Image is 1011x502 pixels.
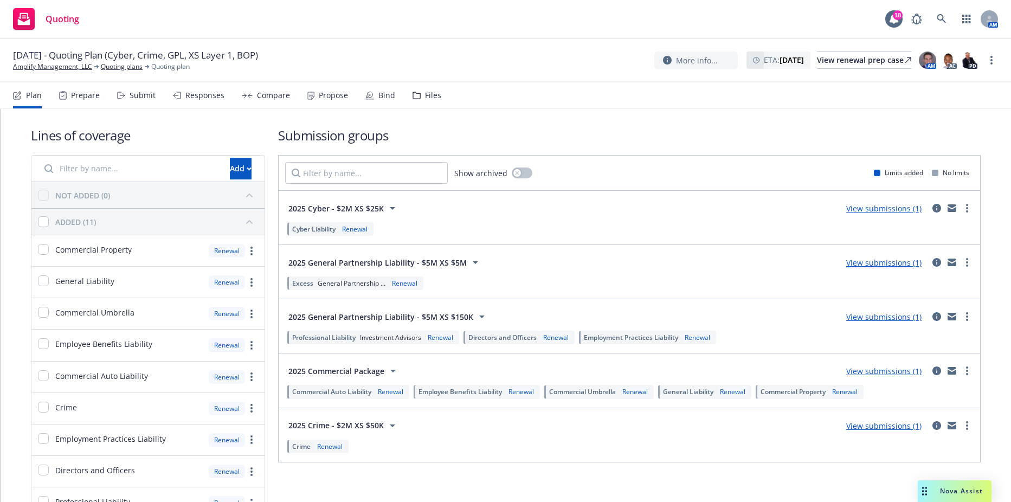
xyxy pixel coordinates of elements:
span: 2025 Commercial Package [288,365,384,377]
div: 18 [893,10,903,20]
a: more [245,244,258,258]
span: Professional Liability [292,333,356,342]
a: View submissions (1) [846,366,922,376]
span: Employee Benefits Liability [55,338,152,350]
div: Renewal [506,387,536,396]
a: mail [945,364,958,377]
a: more [245,370,258,383]
button: 2025 General Partnership Liability - $5M XS $5M [285,252,485,273]
a: Search [931,8,952,30]
span: Commercial Umbrella [549,387,616,396]
div: Bind [378,91,395,100]
span: ETA : [764,54,804,66]
div: Renewal [390,279,420,288]
a: Quoting plans [101,62,143,72]
button: 2025 Cyber - $2M XS $25K [285,197,402,219]
a: more [245,402,258,415]
div: ADDED (11) [55,216,96,228]
div: Renewal [315,442,345,451]
div: NOT ADDED (0) [55,190,110,201]
a: mail [945,419,958,432]
div: Prepare [71,91,100,100]
strong: [DATE] [780,55,804,65]
a: more [245,339,258,352]
div: No limits [932,168,969,177]
div: Renewal [426,333,455,342]
span: Directors and Officers [55,465,135,476]
span: Employee Benefits Liability [418,387,502,396]
a: more [245,465,258,478]
span: Crime [292,442,311,451]
a: more [961,256,974,269]
a: more [961,202,974,215]
div: Renewal [830,387,860,396]
span: Employment Practices Liability [55,433,166,445]
a: mail [945,310,958,323]
input: Filter by name... [285,162,448,184]
a: mail [945,256,958,269]
div: Renewal [620,387,650,396]
span: Show archived [454,168,507,179]
a: View submissions (1) [846,421,922,431]
button: More info... [654,52,738,69]
button: NOT ADDED (0) [55,186,258,204]
a: circleInformation [930,256,943,269]
span: 2025 Crime - $2M XS $50K [288,420,384,431]
span: Commercial Umbrella [55,307,134,318]
span: General Partnership ... [318,279,385,288]
img: photo [939,52,957,69]
span: Quoting [46,15,79,23]
a: more [245,276,258,289]
span: More info... [676,55,718,66]
button: Nova Assist [918,480,991,502]
a: circleInformation [930,419,943,432]
div: Renewal [209,402,245,415]
span: General Liability [55,275,114,287]
div: Renewal [209,370,245,384]
div: Renewal [340,224,370,234]
div: Responses [185,91,224,100]
div: Renewal [209,338,245,352]
div: Renewal [541,333,571,342]
input: Filter by name... [38,158,223,179]
div: Renewal [376,387,405,396]
div: Compare [257,91,290,100]
span: Commercial Auto Liability [55,370,148,382]
a: Amplify Management, LLC [13,62,92,72]
div: Renewal [682,333,712,342]
span: Commercial Property [55,244,132,255]
span: 2025 General Partnership Liability - $5M XS $150K [288,311,473,323]
div: Propose [319,91,348,100]
a: circleInformation [930,202,943,215]
a: more [961,310,974,323]
span: Commercial Property [761,387,826,396]
span: Investment Advisors [360,333,421,342]
span: General Liability [663,387,713,396]
a: View submissions (1) [846,258,922,268]
button: 2025 General Partnership Liability - $5M XS $150K [285,306,492,327]
div: Renewal [718,387,748,396]
span: [DATE] - Quoting Plan (Cyber, Crime, GPL, XS Layer 1, BOP) [13,49,258,62]
div: Plan [26,91,42,100]
a: more [985,54,998,67]
span: 2025 Cyber - $2M XS $25K [288,203,384,214]
div: Submit [130,91,156,100]
div: Limits added [874,168,923,177]
button: ADDED (11) [55,213,258,230]
span: Nova Assist [940,486,983,495]
div: Drag to move [918,480,931,502]
a: more [961,364,974,377]
span: Cyber Liability [292,224,336,234]
span: Directors and Officers [468,333,537,342]
span: Employment Practices Liability [584,333,678,342]
div: View renewal prep case [817,52,911,68]
div: Renewal [209,465,245,478]
div: Renewal [209,275,245,289]
img: photo [960,52,977,69]
a: View submissions (1) [846,312,922,322]
a: more [245,433,258,446]
button: Add [230,158,252,179]
span: Excess [292,279,313,288]
span: Quoting plan [151,62,190,72]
